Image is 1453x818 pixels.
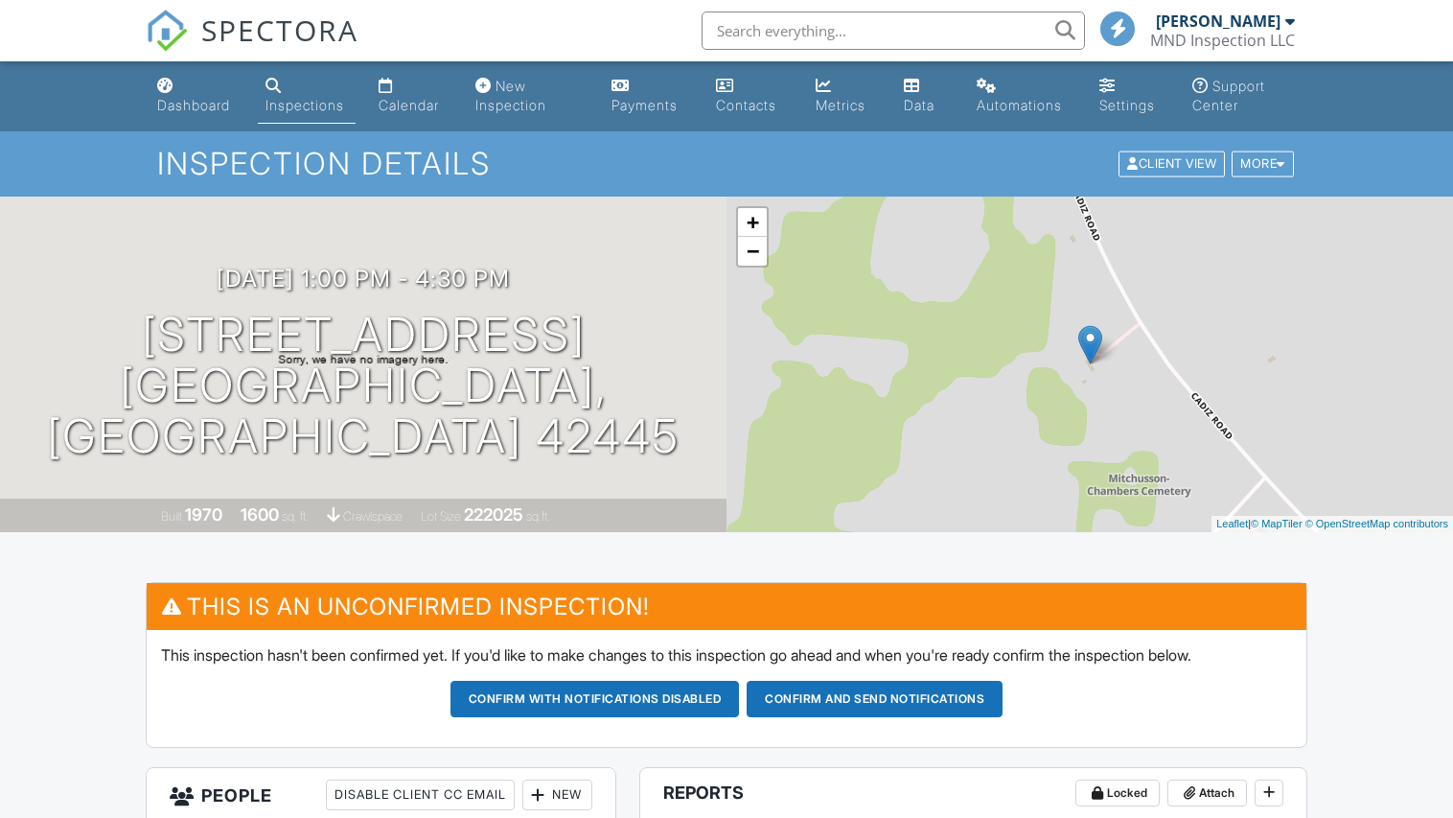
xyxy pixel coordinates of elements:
[31,310,696,461] h1: [STREET_ADDRESS] [GEOGRAPHIC_DATA], [GEOGRAPHIC_DATA] 42445
[1232,152,1294,177] div: More
[326,780,515,810] div: Disable Client CC Email
[146,26,358,66] a: SPECTORA
[1092,69,1170,124] a: Settings
[1192,78,1265,113] div: Support Center
[1185,69,1303,124] a: Support Center
[343,509,403,524] span: crawlspace
[1150,31,1295,50] div: MND Inspection LLC
[1156,12,1280,31] div: [PERSON_NAME]
[716,97,776,113] div: Contacts
[157,97,230,113] div: Dashboard
[464,504,523,525] div: 222025
[265,97,344,113] div: Inspections
[421,509,461,524] span: Lot Size
[217,266,510,292] h3: [DATE] 1:00 pm - 4:30 pm
[1119,152,1225,177] div: Client View
[604,69,693,124] a: Payments
[185,504,222,525] div: 1970
[526,509,550,524] span: sq.ft.
[896,69,953,124] a: Data
[702,12,1085,50] input: Search everything...
[161,644,1293,666] p: This inspection hasn't been confirmed yet. If you'd like to make changes to this inspection go ah...
[522,780,592,810] div: New
[282,509,309,524] span: sq. ft.
[157,147,1295,180] h1: Inspection Details
[258,69,356,124] a: Inspections
[738,237,767,266] a: Zoom out
[379,97,439,113] div: Calendar
[1211,516,1453,532] div: |
[201,10,358,50] span: SPECTORA
[150,69,242,124] a: Dashboard
[738,208,767,237] a: Zoom in
[146,10,188,52] img: The Best Home Inspection Software - Spectora
[1099,97,1155,113] div: Settings
[468,69,589,124] a: New Inspection
[747,681,1003,717] button: Confirm and send notifications
[816,97,865,113] div: Metrics
[147,583,1307,630] h3: This is an Unconfirmed Inspection!
[1251,518,1303,529] a: © MapTiler
[708,69,793,124] a: Contacts
[808,69,882,124] a: Metrics
[450,681,740,717] button: Confirm with notifications disabled
[611,97,678,113] div: Payments
[977,97,1062,113] div: Automations
[241,504,279,525] div: 1600
[1216,518,1248,529] a: Leaflet
[1305,518,1448,529] a: © OpenStreetMap contributors
[1117,155,1230,170] a: Client View
[371,69,451,124] a: Calendar
[475,78,546,113] div: New Inspection
[969,69,1076,124] a: Automations (Basic)
[904,97,934,113] div: Data
[161,509,182,524] span: Built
